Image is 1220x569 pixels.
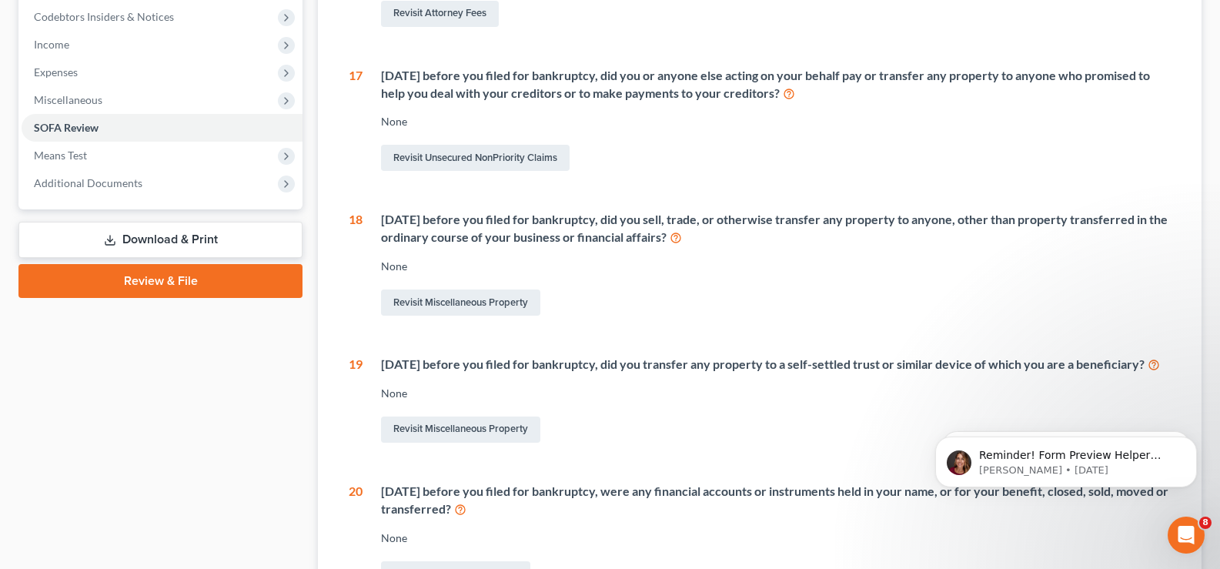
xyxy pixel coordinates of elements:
[381,483,1171,518] div: [DATE] before you filed for bankruptcy, were any financial accounts or instruments held in your n...
[34,93,102,106] span: Miscellaneous
[349,67,363,175] div: 17
[18,264,302,298] a: Review & File
[34,121,99,134] span: SOFA Review
[381,114,1171,129] div: None
[381,145,570,171] a: Revisit Unsecured NonPriority Claims
[1168,517,1205,554] iframe: Intercom live chat
[22,114,302,142] a: SOFA Review
[381,386,1171,401] div: None
[381,290,540,316] a: Revisit Miscellaneous Property
[34,65,78,79] span: Expenses
[381,1,499,27] a: Revisit Attorney Fees
[34,149,87,162] span: Means Test
[381,259,1171,274] div: None
[18,222,302,258] a: Download & Print
[381,531,1171,546] div: None
[34,38,69,51] span: Income
[349,211,363,319] div: 18
[1199,517,1212,529] span: 8
[381,417,540,443] a: Revisit Miscellaneous Property
[381,211,1171,246] div: [DATE] before you filed for bankruptcy, did you sell, trade, or otherwise transfer any property t...
[381,67,1171,102] div: [DATE] before you filed for bankruptcy, did you or anyone else acting on your behalf pay or trans...
[34,10,174,23] span: Codebtors Insiders & Notices
[381,356,1171,373] div: [DATE] before you filed for bankruptcy, did you transfer any property to a self-settled trust or ...
[34,176,142,189] span: Additional Documents
[349,356,363,446] div: 19
[912,404,1220,512] iframe: Intercom notifications message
